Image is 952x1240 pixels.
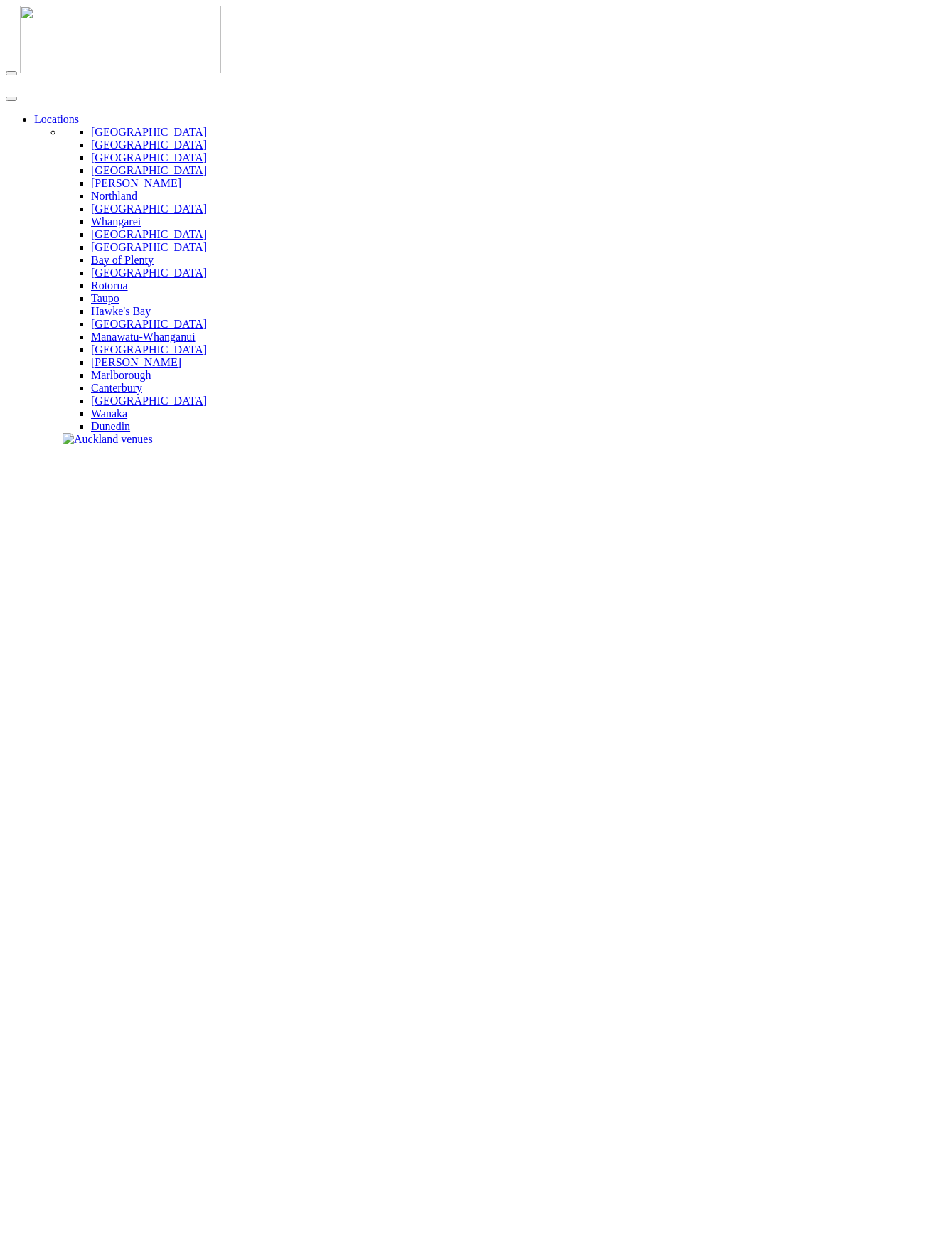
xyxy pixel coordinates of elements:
a: Locations [34,113,79,125]
a: Taupo [91,292,119,304]
a: [GEOGRAPHIC_DATA] [91,228,207,240]
img: Auckland venues [63,433,153,446]
a: Rotorua [91,279,128,292]
a: [GEOGRAPHIC_DATA] [91,139,207,151]
a: Manawatū-Whanganui [91,331,196,343]
a: [GEOGRAPHIC_DATA] [91,126,207,138]
a: [GEOGRAPHIC_DATA] [91,267,207,279]
a: Wanaka [91,407,127,419]
a: Whangarei [91,215,141,228]
a: Bay of Plenty [91,254,154,266]
a: [GEOGRAPHIC_DATA] [91,241,207,253]
a: [GEOGRAPHIC_DATA] [91,203,207,215]
a: Marlborough [91,369,151,381]
a: [GEOGRAPHIC_DATA] [91,343,207,356]
img: nzv-logo.png [20,6,221,73]
a: Canterbury [91,382,142,394]
a: [GEOGRAPHIC_DATA] [91,164,207,176]
a: Northland [91,190,137,202]
a: [PERSON_NAME] [91,356,181,368]
a: Hawke's Bay [91,305,151,317]
a: [GEOGRAPHIC_DATA] [91,395,207,407]
a: [PERSON_NAME] [91,177,181,189]
img: new-zealand-venues-text.png [6,76,181,85]
a: Dunedin [91,420,130,432]
a: [GEOGRAPHIC_DATA] [91,151,207,164]
a: [GEOGRAPHIC_DATA] [91,318,207,330]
